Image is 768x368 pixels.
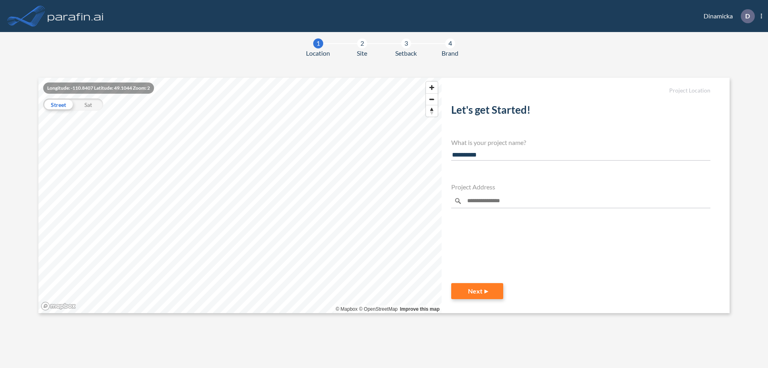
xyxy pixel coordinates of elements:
span: Zoom out [426,94,438,105]
h2: Let's get Started! [451,104,710,119]
a: Mapbox homepage [41,302,76,311]
p: D [745,12,750,20]
input: Enter a location [451,194,710,208]
span: Brand [442,48,458,58]
div: 2 [357,38,367,48]
div: Street [43,99,73,111]
a: Mapbox [336,306,358,312]
button: Zoom in [426,82,438,93]
h4: Project Address [451,183,710,191]
img: logo [46,8,105,24]
a: OpenStreetMap [359,306,398,312]
span: Location [306,48,330,58]
span: Site [357,48,367,58]
div: Dinamicka [692,9,762,23]
button: Reset bearing to north [426,105,438,117]
h5: Project Location [451,87,710,94]
h4: What is your project name? [451,139,710,146]
div: 3 [401,38,411,48]
canvas: Map [38,78,442,313]
div: Sat [73,99,103,111]
span: Setback [395,48,417,58]
button: Zoom out [426,93,438,105]
div: Longitude: -110.8407 Latitude: 49.1044 Zoom: 2 [43,82,154,94]
div: 1 [313,38,323,48]
button: Next [451,283,503,299]
a: Improve this map [400,306,440,312]
div: 4 [445,38,455,48]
